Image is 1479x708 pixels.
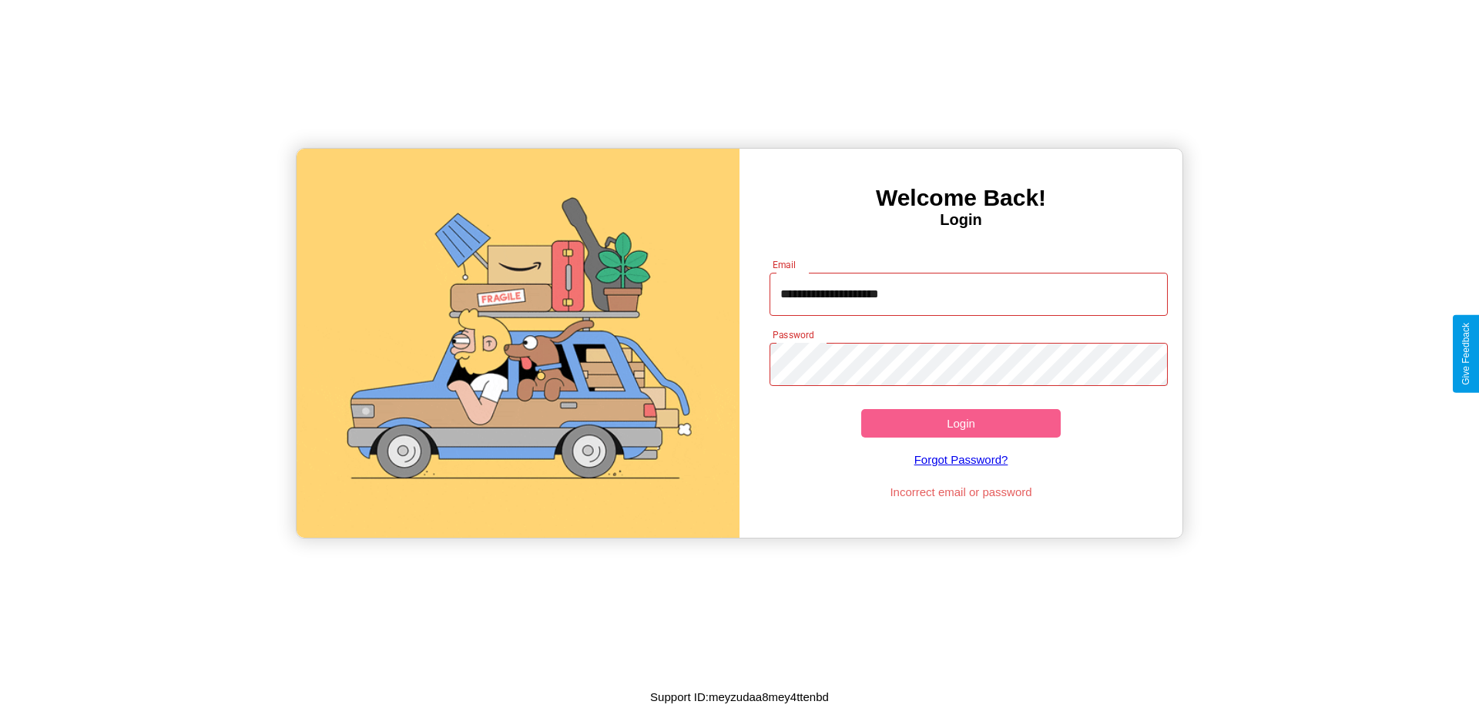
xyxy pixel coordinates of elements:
[762,482,1161,502] p: Incorrect email or password
[861,409,1061,438] button: Login
[297,149,739,538] img: gif
[650,686,829,707] p: Support ID: meyzudaa8mey4ttenbd
[739,185,1182,211] h3: Welcome Back!
[773,258,797,271] label: Email
[739,211,1182,229] h4: Login
[773,328,813,341] label: Password
[762,438,1161,482] a: Forgot Password?
[1461,323,1471,385] div: Give Feedback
